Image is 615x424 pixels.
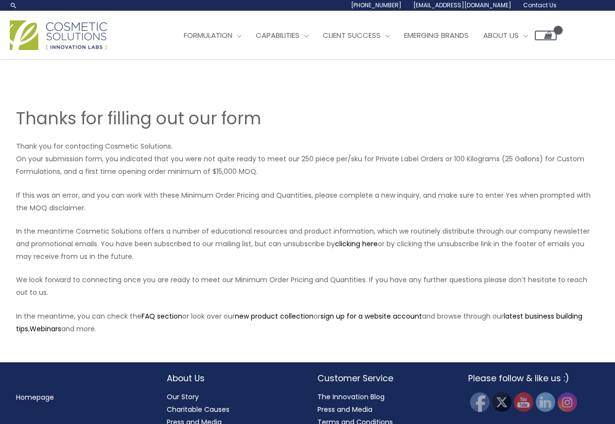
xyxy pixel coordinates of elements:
a: View Shopping Cart, empty [535,31,557,40]
h2: Customer Service [317,372,449,385]
h1: Thanks for filling out our form [16,106,599,130]
p: We look forward to connecting once you are ready to meet our Minimum Order Pricing and Quantities... [16,273,599,299]
span: [PHONE_NUMBER] [351,1,402,9]
a: FAQ section [141,311,182,321]
span: Emerging Brands [404,30,469,40]
a: About Us [476,21,535,50]
a: The Innovation Blog [317,392,385,402]
a: Search icon link [10,1,18,9]
span: [EMAIL_ADDRESS][DOMAIN_NAME] [413,1,511,9]
nav: Menu [16,391,147,404]
p: If this was an error, and you can work with these Minimum Order Pricing and Quantities, please co... [16,189,599,214]
a: Client Success [316,21,397,50]
a: Emerging Brands [397,21,476,50]
a: Our Story [167,392,199,402]
span: Contact Us [523,1,557,9]
a: new product collection [235,311,314,321]
p: Thank you for contacting Cosmetic Solutions. On your submission form, you indicated that you were... [16,140,599,178]
a: sign up for a website account [320,311,422,321]
img: Twitter [492,392,511,412]
nav: Site Navigation [169,21,557,50]
a: Webinars [30,324,61,334]
a: Press and Media [317,405,372,414]
span: Client Success [323,30,381,40]
p: In the meantime Cosmetic Solutions offers a number of educational resources and product informati... [16,225,599,263]
h2: About Us [167,372,298,385]
a: Capabilities [248,21,316,50]
a: Charitable Causes [167,405,229,414]
img: Facebook [470,392,490,412]
span: About Us [483,30,519,40]
a: latest business building tips [16,311,582,334]
span: Formulation [184,30,232,40]
a: Homepage [16,392,54,402]
span: Capabilities [256,30,299,40]
h2: Please follow & like us :) [468,372,599,385]
a: clicking here [335,239,378,249]
p: In the meantime, you can check the or look over our or and browse through our , and more. [16,310,599,335]
img: Cosmetic Solutions Logo [10,20,107,50]
a: Formulation [176,21,248,50]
